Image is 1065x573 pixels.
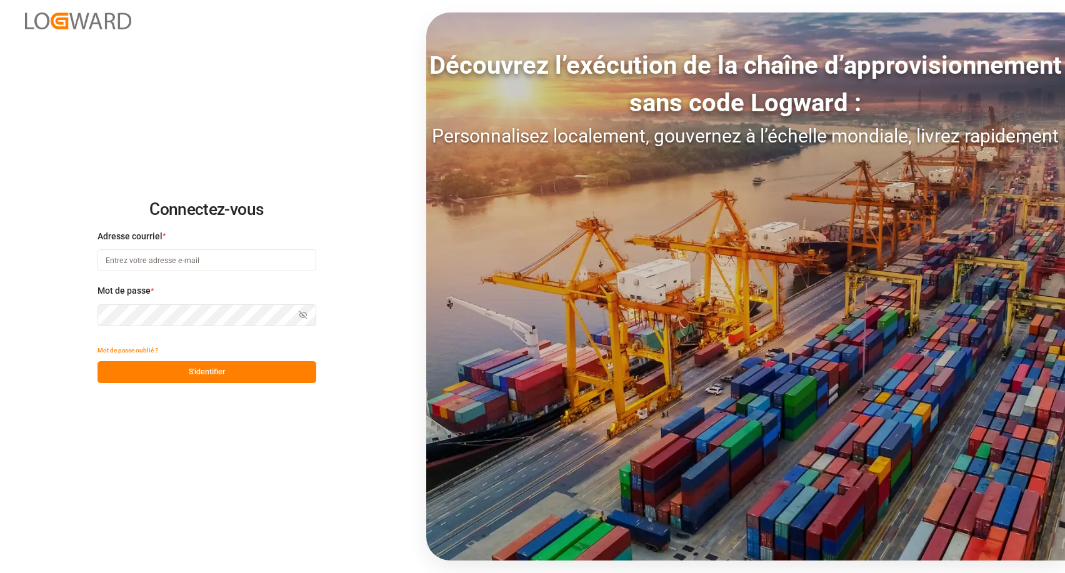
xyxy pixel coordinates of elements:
span: Mot de passe [97,284,151,297]
div: Personnalisez localement, gouvernez à l’échelle mondiale, livrez rapidement [426,122,1065,150]
input: Entrez votre adresse e-mail [97,249,316,271]
img: Logward_new_orange.png [25,12,131,29]
span: Adresse courriel [97,230,162,243]
h2: Connectez-vous [97,190,316,230]
button: S'identifier [97,361,316,383]
div: Découvrez l’exécution de la chaîne d’approvisionnement sans code Logward : [426,47,1065,122]
button: Mot de passe oublié ? [97,339,158,361]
